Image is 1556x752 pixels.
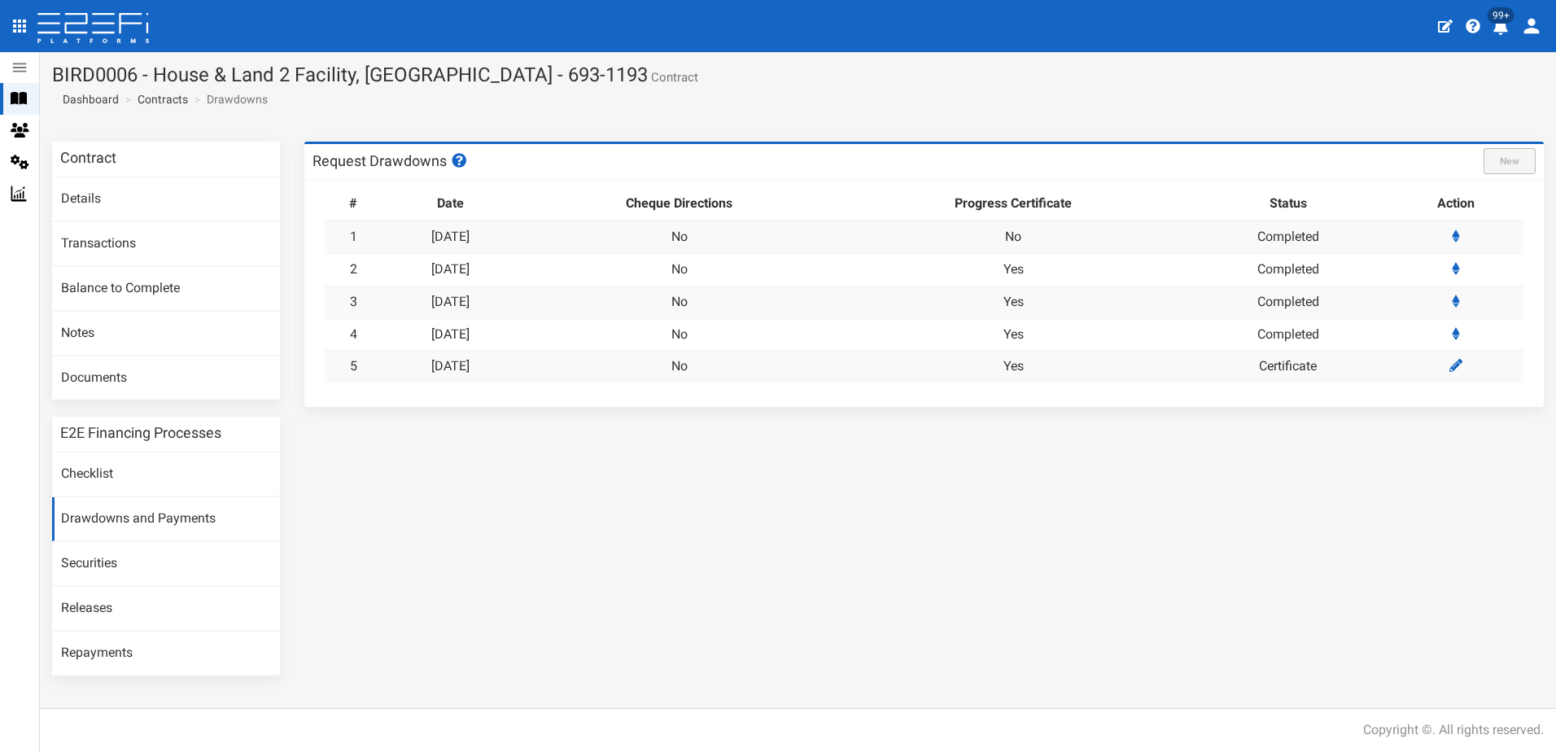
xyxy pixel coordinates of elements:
[313,153,469,168] h3: Request Drawdowns
[60,151,116,165] h3: Contract
[350,294,357,309] a: 3
[52,267,280,311] a: Balance to Complete
[1257,261,1319,277] a: Completed
[519,318,840,351] td: No
[56,93,119,106] span: Dashboard
[839,286,1187,318] td: Yes
[52,497,280,541] a: Drawdowns and Payments
[839,318,1187,351] td: Yes
[52,453,280,496] a: Checklist
[350,326,357,342] a: 4
[190,91,268,107] li: Drawdowns
[52,64,1544,85] h1: BIRD0006 - House & Land 2 Facility, [GEOGRAPHIC_DATA] - 693-1193
[52,177,280,221] a: Details
[839,221,1187,253] td: No
[1484,152,1536,168] a: New
[350,229,357,244] a: 1
[52,312,280,356] a: Notes
[1188,351,1388,383] td: Certificate
[1257,294,1319,309] a: Completed
[431,294,470,309] a: [DATE]
[519,253,840,286] td: No
[519,188,840,221] th: Cheque Directions
[56,91,119,107] a: Dashboard
[382,188,519,221] th: Date
[1257,326,1319,342] a: Completed
[519,221,840,253] td: No
[325,188,382,221] th: #
[431,326,470,342] a: [DATE]
[519,286,840,318] td: No
[839,188,1187,221] th: Progress Certificate
[1484,148,1536,174] button: New
[52,222,280,266] a: Transactions
[52,632,280,675] a: Repayments
[431,261,470,277] a: [DATE]
[52,542,280,586] a: Securities
[138,91,188,107] a: Contracts
[52,356,280,400] a: Documents
[350,261,357,277] a: 2
[52,587,280,631] a: Releases
[1257,229,1319,244] a: Completed
[350,358,357,374] a: 5
[1388,188,1523,221] th: Action
[431,358,470,374] a: [DATE]
[839,351,1187,383] td: Yes
[60,426,221,440] h3: E2E Financing Processes
[839,253,1187,286] td: Yes
[519,351,840,383] td: No
[648,72,698,84] small: Contract
[1363,721,1544,740] div: Copyright ©. All rights reserved.
[1188,188,1388,221] th: Status
[431,229,470,244] a: [DATE]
